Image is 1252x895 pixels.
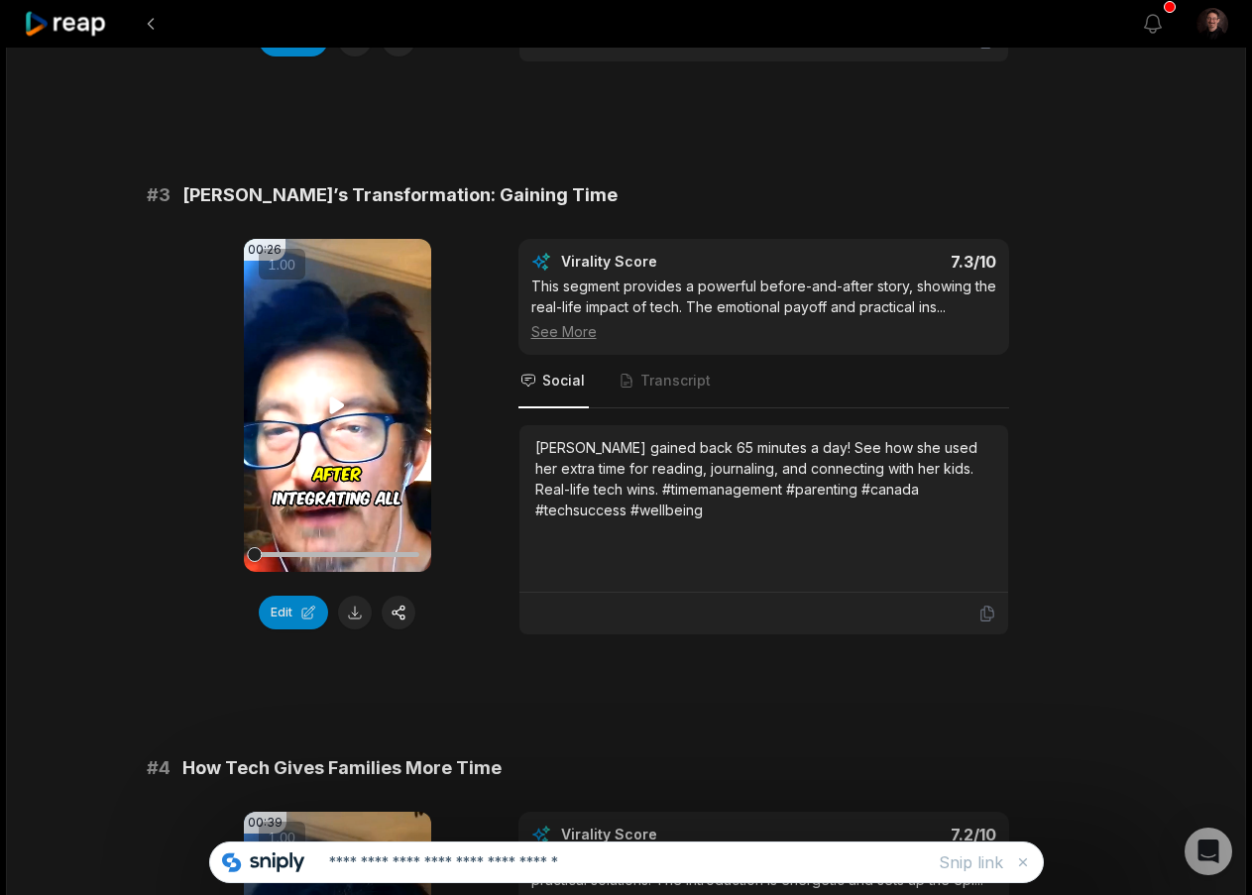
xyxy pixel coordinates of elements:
[783,252,996,272] div: 7.3 /10
[52,52,218,67] div: Domain: [DOMAIN_NAME]
[561,252,774,272] div: Virality Score
[32,32,48,48] img: logo_orange.svg
[147,181,171,209] span: # 3
[75,117,177,130] div: Domain Overview
[219,117,334,130] div: Keywords by Traffic
[531,276,996,342] div: This segment provides a powerful before-and-after story, showing the real-life impact of tech. Th...
[56,32,97,48] div: v 4.0.25
[32,52,48,67] img: website_grey.svg
[147,754,171,782] span: # 4
[54,115,69,131] img: tab_domain_overview_orange.svg
[531,321,996,342] div: See More
[518,355,1009,408] nav: Tabs
[542,371,585,391] span: Social
[535,437,992,520] div: [PERSON_NAME] gained back 65 minutes a day! See how she used her extra time for reading, journali...
[182,754,502,782] span: How Tech Gives Families More Time
[1185,828,1232,875] div: Open Intercom Messenger
[244,239,431,572] video: Your browser does not support mp4 format.
[197,115,213,131] img: tab_keywords_by_traffic_grey.svg
[259,596,328,629] button: Edit
[561,825,774,844] div: Virality Score
[783,825,996,844] div: 7.2 /10
[182,181,618,209] span: [PERSON_NAME]’s Transformation: Gaining Time
[640,371,711,391] span: Transcript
